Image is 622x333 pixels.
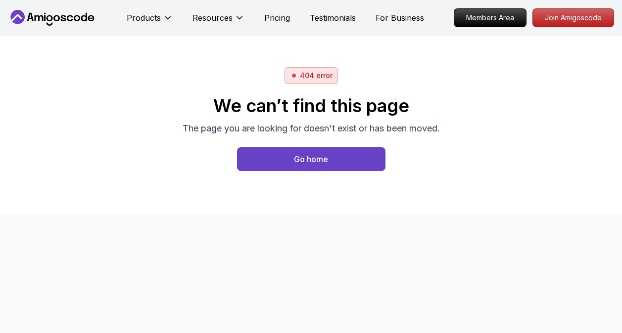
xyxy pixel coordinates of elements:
p: The page you are looking for doesn't exist or has been moved. [183,122,440,135]
a: Members Area [454,8,526,27]
button: Products [127,12,173,32]
a: Join Amigoscode [532,8,614,27]
h2: We can’t find this page [183,96,440,116]
p: Resources [192,12,233,24]
a: Testimonials [310,12,356,24]
a: For Business [376,12,424,24]
p: Join Amigoscode [533,9,614,27]
button: Resources [192,12,244,32]
p: 404 error [300,71,333,81]
button: Go home [237,147,385,171]
div: Go home [294,153,328,165]
a: Home page [237,147,385,171]
a: Pricing [264,12,290,24]
p: Products [127,12,161,24]
p: Members Area [454,9,526,27]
